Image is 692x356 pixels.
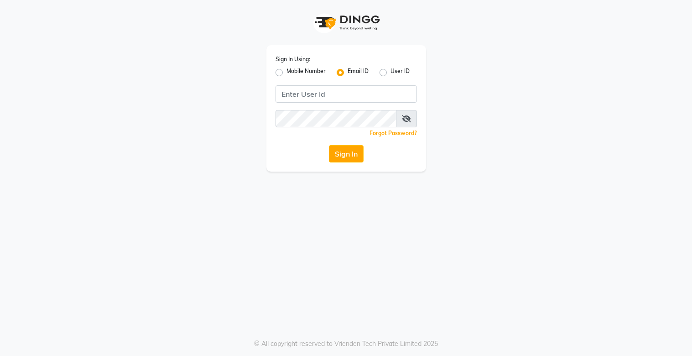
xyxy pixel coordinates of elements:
label: Email ID [348,67,369,78]
input: Username [276,85,417,103]
label: Sign In Using: [276,55,310,63]
label: User ID [390,67,410,78]
a: Forgot Password? [369,130,417,136]
button: Sign In [329,145,364,162]
img: logo1.svg [310,9,383,36]
label: Mobile Number [286,67,326,78]
input: Username [276,110,396,127]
